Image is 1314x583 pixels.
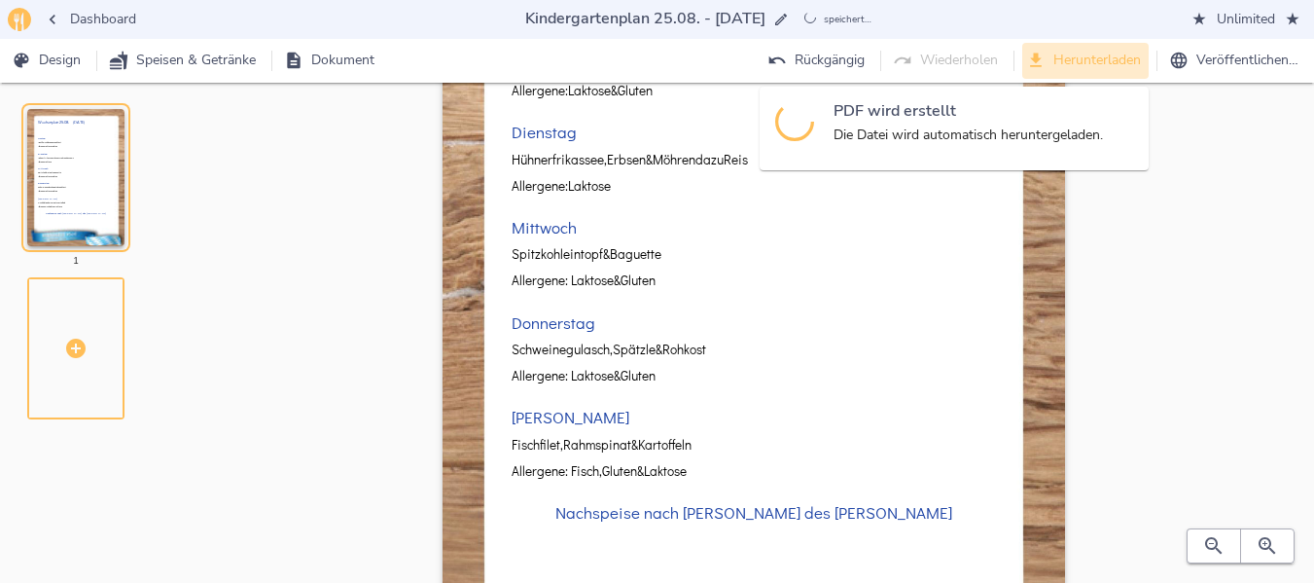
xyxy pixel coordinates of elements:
[512,343,613,357] span: Schweinegulasch,
[824,12,871,28] span: speichert…
[1165,43,1306,79] button: Veröffentlichen…
[603,247,610,262] span: &
[834,126,1133,145] div: Die Datei wird automatisch heruntergeladen.
[724,153,748,167] span: Reis
[610,247,661,262] span: Baguette
[1030,49,1141,73] span: Herunterladen
[16,49,81,73] span: Design
[512,179,568,194] span: Allergene:
[656,343,662,357] span: &
[512,313,595,332] h3: Donnerstag
[662,343,706,357] span: Rohkost
[105,43,264,79] button: Speisen & Getränke
[512,111,996,206] div: DienstagHühnerfrikassee,Erbsen&MöhrendazuReisAllergene:Laktose
[621,273,656,288] span: Gluten
[771,49,865,73] span: Rückgängig
[638,438,692,453] span: Kartoffeln
[512,464,568,479] span: Allergene:
[39,2,144,38] button: Dashboard
[512,396,996,492] div: [PERSON_NAME]Fischfilet,Rahmspinat&KartoffelnAllergene:Fisch,Gluten&Laktose
[512,369,568,383] span: Allergene:
[568,179,611,194] span: Laktose
[571,369,614,383] span: Laktose
[618,84,653,98] span: Gluten
[571,273,614,288] span: Laktose
[1173,49,1298,73] span: Veröffentlichen…
[614,273,621,288] span: &
[512,273,568,288] span: Allergene:
[644,464,687,479] span: Laktose
[512,247,603,262] span: Spitzkohleintopf
[607,153,646,167] span: Erbsen
[47,8,136,32] span: Dashboard
[27,93,194,262] div: Wochenplan 25.08. - [DATE]MontagHackfleischlasagne&RohkostAllergene:Laktose&GlutenDienstagHühnerf...
[653,153,695,167] span: Möhren
[1186,2,1306,38] button: Unlimited
[521,6,769,32] input: …
[571,464,602,479] span: Fisch,
[764,43,872,79] button: Rückgängig
[512,301,996,396] div: DonnerstagSchweinegulasch,Spätzle&RohkostAllergene:Laktose&Gluten
[8,43,89,79] button: Design
[614,369,621,383] span: &
[512,84,568,98] span: Allergene:
[563,438,631,453] span: Rahmspinat
[512,218,577,237] h3: Mittwoch
[621,369,656,383] span: Gluten
[512,123,577,141] h3: Dienstag
[512,205,996,301] div: MittwochSpitzkohleintopf&BaguetteAllergene:Laktose&Gluten
[646,153,653,167] span: &
[1022,43,1149,79] button: Herunterladen
[602,464,637,479] span: Gluten
[512,153,607,167] span: Hühnerfrikassee,
[631,438,638,453] span: &
[611,84,618,98] span: &
[512,408,629,426] h3: [PERSON_NAME]
[64,337,88,360] svg: Seite hinzufügen
[568,84,611,98] span: Laktose
[613,343,656,357] span: Spätzle
[834,102,1133,121] h3: PDF wird erstellt
[113,49,256,73] span: Speisen & Getränke
[512,491,996,533] div: Nachspeise nach [PERSON_NAME] des [PERSON_NAME]
[512,503,996,522] h3: Nachspeise nach [PERSON_NAME] des [PERSON_NAME]
[280,43,382,79] button: Dokument
[637,464,644,479] span: &
[1193,8,1298,32] span: Unlimited
[695,153,724,167] span: dazu
[288,49,374,73] span: Dokument
[512,438,563,453] span: Fischfilet,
